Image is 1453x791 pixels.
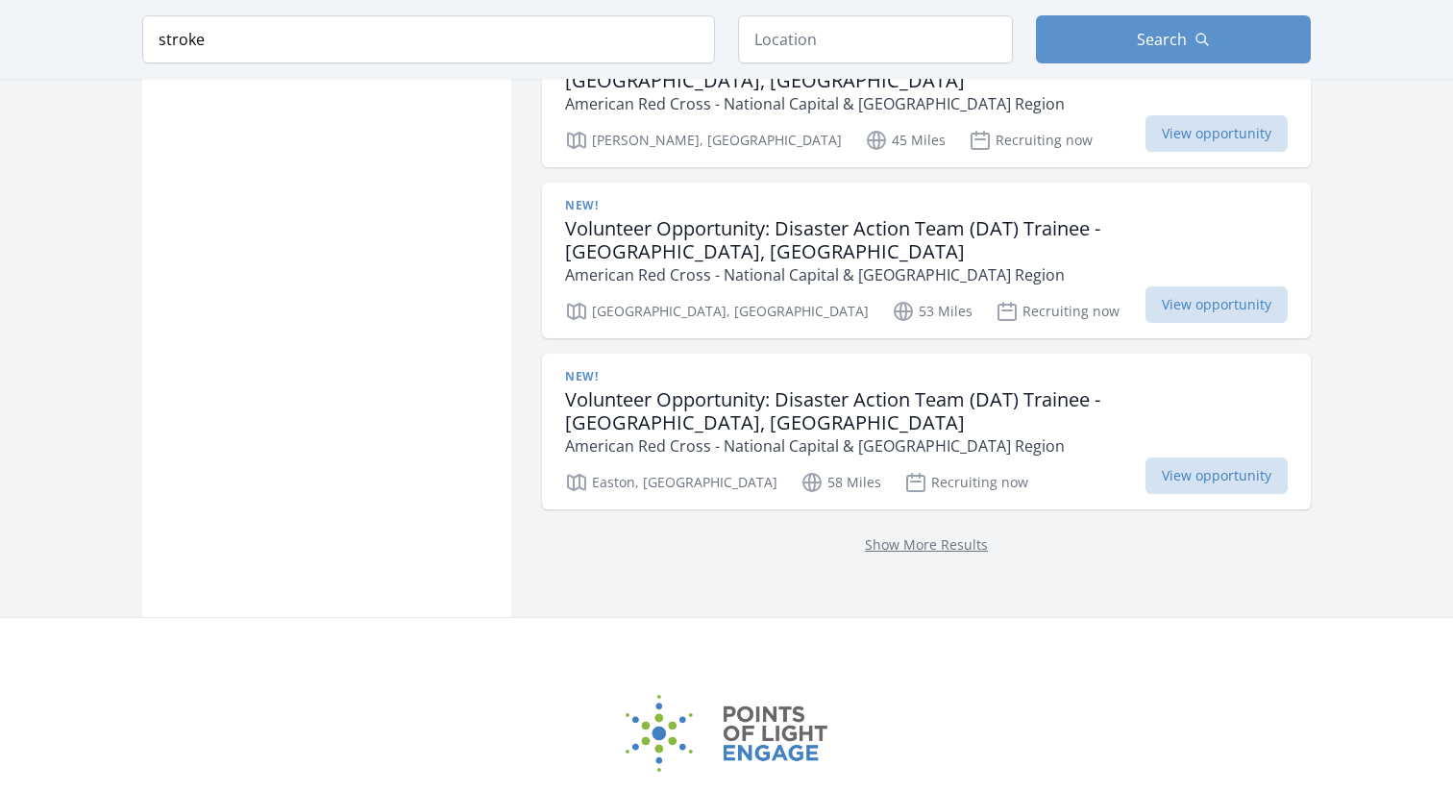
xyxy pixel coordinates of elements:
p: Recruiting now [904,471,1028,494]
h3: Volunteer Opportunity: Disaster Action Team (DAT) Trainee​ - [GEOGRAPHIC_DATA], [GEOGRAPHIC_DATA] [565,388,1288,434]
a: New! Volunteer Opportunity: Disaster Action Team (DAT) Trainee​ - [GEOGRAPHIC_DATA], [GEOGRAPHIC_... [542,12,1311,167]
a: New! Volunteer Opportunity: Disaster Action Team (DAT) Trainee​ - [GEOGRAPHIC_DATA], [GEOGRAPHIC_... [542,354,1311,509]
p: Recruiting now [969,129,1093,152]
input: Keyword [142,15,715,63]
span: View opportunity [1145,286,1288,323]
p: Recruiting now [996,300,1120,323]
p: 58 Miles [800,471,881,494]
h3: Volunteer Opportunity: Disaster Action Team (DAT) Trainee​ - [GEOGRAPHIC_DATA], [GEOGRAPHIC_DATA] [565,217,1288,263]
span: View opportunity [1145,115,1288,152]
p: American Red Cross - National Capital & [GEOGRAPHIC_DATA] Region [565,92,1288,115]
p: American Red Cross - National Capital & [GEOGRAPHIC_DATA] Region [565,434,1288,457]
span: Search [1137,28,1187,51]
p: American Red Cross - National Capital & [GEOGRAPHIC_DATA] Region [565,263,1288,286]
p: [GEOGRAPHIC_DATA], [GEOGRAPHIC_DATA] [565,300,869,323]
a: New! Volunteer Opportunity: Disaster Action Team (DAT) Trainee​ - [GEOGRAPHIC_DATA], [GEOGRAPHIC_... [542,183,1311,338]
p: 53 Miles [892,300,973,323]
input: Location [738,15,1013,63]
img: Points of Light Engage [626,695,827,772]
p: 45 Miles [865,129,946,152]
p: Easton, [GEOGRAPHIC_DATA] [565,471,777,494]
button: Search [1036,15,1311,63]
span: New! [565,369,598,384]
a: Show More Results [865,535,988,554]
span: New! [565,198,598,213]
p: [PERSON_NAME], [GEOGRAPHIC_DATA] [565,129,842,152]
span: View opportunity [1145,457,1288,494]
